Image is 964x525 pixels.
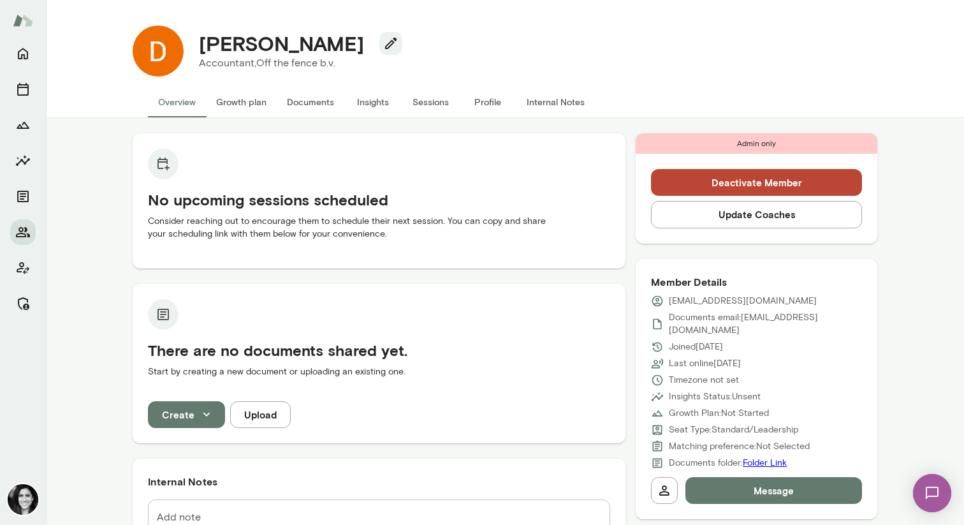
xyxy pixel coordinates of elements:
[10,219,36,245] button: Members
[669,390,761,403] p: Insights Status: Unsent
[651,274,862,290] h6: Member Details
[636,133,877,154] div: Admin only
[148,474,610,489] h6: Internal Notes
[10,255,36,281] button: Client app
[148,87,206,117] button: Overview
[344,87,402,117] button: Insights
[685,477,862,504] button: Message
[277,87,344,117] button: Documents
[148,401,225,428] button: Create
[148,215,610,240] p: Consider reaching out to encourage them to schedule their next session. You can copy and share yo...
[669,357,741,370] p: Last online [DATE]
[10,184,36,209] button: Documents
[199,31,364,55] h4: [PERSON_NAME]
[651,201,862,228] button: Update Coaches
[148,340,610,360] h5: There are no documents shared yet.
[8,484,38,515] img: Jamie Albers
[10,291,36,316] button: Manage
[669,424,798,436] p: Seat Type: Standard/Leadership
[10,41,36,66] button: Home
[516,87,595,117] button: Internal Notes
[669,311,862,337] p: Documents email: [EMAIL_ADDRESS][DOMAIN_NAME]
[10,148,36,174] button: Insights
[148,366,610,378] p: Start by creating a new document or uploading an existing one.
[13,8,33,33] img: Mento
[459,87,516,117] button: Profile
[148,189,610,210] h5: No upcoming sessions scheduled
[651,169,862,196] button: Deactivate Member
[743,457,787,468] a: Folder Link
[133,26,184,77] img: Dany Kazadi
[669,374,739,387] p: Timezone not set
[669,407,769,420] p: Growth Plan: Not Started
[10,112,36,138] button: Growth Plan
[199,55,392,71] p: Accountant, Off the fence b.v.
[669,295,817,307] p: [EMAIL_ADDRESS][DOMAIN_NAME]
[669,457,787,470] p: Documents folder:
[206,87,277,117] button: Growth plan
[230,401,291,428] button: Upload
[402,87,459,117] button: Sessions
[669,440,810,453] p: Matching preference: Not Selected
[669,341,723,353] p: Joined [DATE]
[10,77,36,102] button: Sessions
